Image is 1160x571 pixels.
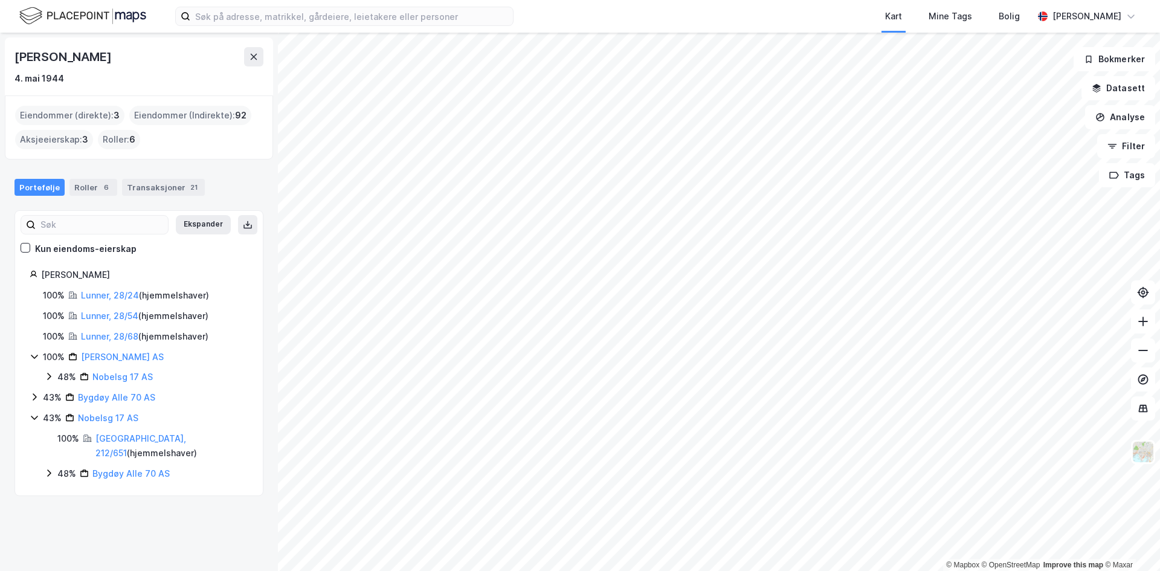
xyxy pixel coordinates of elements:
[43,329,65,344] div: 100%
[1043,561,1103,569] a: Improve this map
[1099,163,1155,187] button: Tags
[929,9,972,24] div: Mine Tags
[946,561,979,569] a: Mapbox
[81,309,208,323] div: ( hjemmelshaver )
[81,311,138,321] a: Lunner, 28/54
[188,181,200,193] div: 21
[81,331,138,341] a: Lunner, 28/68
[57,431,79,446] div: 100%
[57,370,76,384] div: 48%
[100,181,112,193] div: 6
[1085,105,1155,129] button: Analyse
[885,9,902,24] div: Kart
[43,350,65,364] div: 100%
[19,5,146,27] img: logo.f888ab2527a4732fd821a326f86c7f29.svg
[43,309,65,323] div: 100%
[43,288,65,303] div: 100%
[14,71,64,86] div: 4. mai 1944
[176,215,231,234] button: Ekspander
[999,9,1020,24] div: Bolig
[81,352,164,362] a: [PERSON_NAME] AS
[129,132,135,147] span: 6
[78,413,138,423] a: Nobelsg 17 AS
[235,108,246,123] span: 92
[78,392,155,402] a: Bygdøy Alle 70 AS
[14,47,114,66] div: [PERSON_NAME]
[14,179,65,196] div: Portefølje
[41,268,248,282] div: [PERSON_NAME]
[81,329,208,344] div: ( hjemmelshaver )
[122,179,205,196] div: Transaksjoner
[15,106,124,125] div: Eiendommer (direkte) :
[81,288,209,303] div: ( hjemmelshaver )
[982,561,1040,569] a: OpenStreetMap
[36,216,168,234] input: Søk
[1074,47,1155,71] button: Bokmerker
[1052,9,1121,24] div: [PERSON_NAME]
[43,390,62,405] div: 43%
[95,433,186,458] a: [GEOGRAPHIC_DATA], 212/651
[92,468,170,479] a: Bygdøy Alle 70 AS
[1132,440,1155,463] img: Z
[129,106,251,125] div: Eiendommer (Indirekte) :
[81,290,139,300] a: Lunner, 28/24
[15,130,93,149] div: Aksjeeierskap :
[114,108,120,123] span: 3
[82,132,88,147] span: 3
[190,7,513,25] input: Søk på adresse, matrikkel, gårdeiere, leietakere eller personer
[35,242,137,256] div: Kun eiendoms-eierskap
[57,466,76,481] div: 48%
[1100,513,1160,571] iframe: Chat Widget
[95,431,248,460] div: ( hjemmelshaver )
[1097,134,1155,158] button: Filter
[98,130,140,149] div: Roller :
[92,372,153,382] a: Nobelsg 17 AS
[69,179,117,196] div: Roller
[1100,513,1160,571] div: Kontrollprogram for chat
[1081,76,1155,100] button: Datasett
[43,411,62,425] div: 43%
